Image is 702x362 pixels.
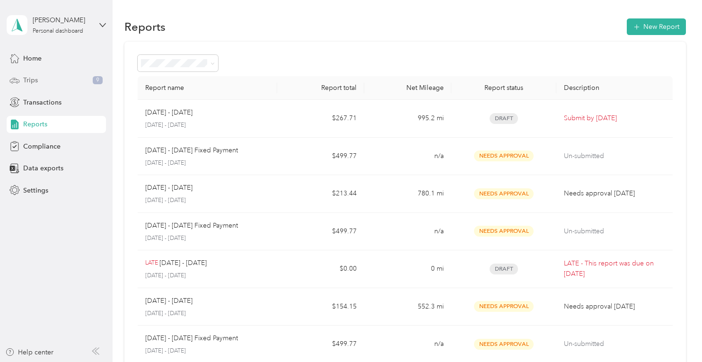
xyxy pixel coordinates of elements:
[556,76,673,100] th: Description
[364,76,451,100] th: Net Mileage
[277,175,364,213] td: $213.44
[23,185,48,195] span: Settings
[33,15,92,25] div: [PERSON_NAME]
[364,100,451,138] td: 995.2 mi
[145,309,270,318] p: [DATE] - [DATE]
[145,259,158,267] p: LATE
[627,18,686,35] button: New Report
[364,250,451,288] td: 0 mi
[474,150,534,161] span: Needs Approval
[145,196,270,205] p: [DATE] - [DATE]
[145,183,193,193] p: [DATE] - [DATE]
[145,234,270,243] p: [DATE] - [DATE]
[145,347,270,355] p: [DATE] - [DATE]
[23,97,61,107] span: Transactions
[145,221,238,231] p: [DATE] - [DATE] Fixed Payment
[145,296,193,306] p: [DATE] - [DATE]
[564,301,665,312] p: Needs approval [DATE]
[23,141,61,151] span: Compliance
[564,258,665,279] p: LATE - This report was due on [DATE]
[474,188,534,199] span: Needs Approval
[364,138,451,176] td: n/a
[364,288,451,326] td: 552.3 mi
[564,339,665,349] p: Un-submitted
[145,107,193,118] p: [DATE] - [DATE]
[159,258,207,268] p: [DATE] - [DATE]
[138,76,277,100] th: Report name
[277,288,364,326] td: $154.15
[459,84,548,92] div: Report status
[564,151,665,161] p: Un-submitted
[649,309,702,362] iframe: Everlance-gr Chat Button Frame
[364,175,451,213] td: 780.1 mi
[145,272,270,280] p: [DATE] - [DATE]
[277,250,364,288] td: $0.00
[277,76,364,100] th: Report total
[564,188,665,199] p: Needs approval [DATE]
[277,138,364,176] td: $499.77
[124,22,166,32] h1: Reports
[145,145,238,156] p: [DATE] - [DATE] Fixed Payment
[564,113,665,124] p: Submit by [DATE]
[33,28,83,34] div: Personal dashboard
[145,159,270,168] p: [DATE] - [DATE]
[23,75,38,85] span: Trips
[277,213,364,251] td: $499.77
[490,264,518,274] span: Draft
[474,301,534,312] span: Needs Approval
[93,76,103,85] span: 9
[23,163,63,173] span: Data exports
[490,113,518,124] span: Draft
[364,213,451,251] td: n/a
[5,347,53,357] button: Help center
[23,119,47,129] span: Reports
[474,226,534,237] span: Needs Approval
[23,53,42,63] span: Home
[145,121,270,130] p: [DATE] - [DATE]
[564,226,665,237] p: Un-submitted
[277,100,364,138] td: $267.71
[474,339,534,350] span: Needs Approval
[145,333,238,344] p: [DATE] - [DATE] Fixed Payment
